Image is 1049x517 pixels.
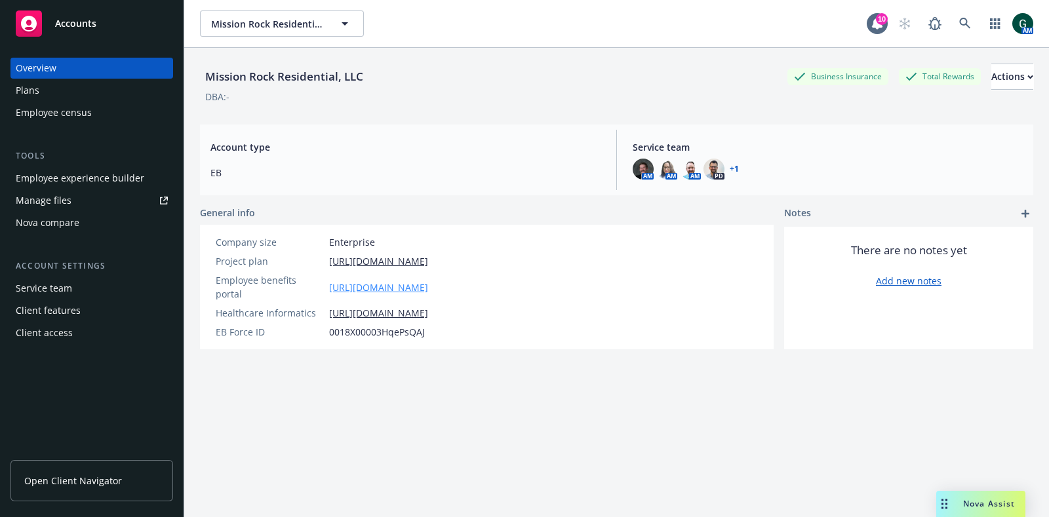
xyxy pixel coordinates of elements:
[892,10,918,37] a: Start snowing
[216,273,324,301] div: Employee benefits portal
[730,165,739,173] a: +1
[200,68,368,85] div: Mission Rock Residential, LLC
[1012,13,1033,34] img: photo
[982,10,1008,37] a: Switch app
[656,159,677,180] img: photo
[787,68,888,85] div: Business Insurance
[10,5,173,42] a: Accounts
[10,322,173,343] a: Client access
[329,280,428,294] a: [URL][DOMAIN_NAME]
[55,18,96,29] span: Accounts
[16,212,79,233] div: Nova compare
[703,159,724,180] img: photo
[16,322,73,343] div: Client access
[1018,206,1033,221] a: add
[784,206,811,221] span: Notes
[216,325,324,339] div: EB Force ID
[200,10,364,37] button: Mission Rock Residential, LLC
[876,274,941,288] a: Add new notes
[211,17,325,31] span: Mission Rock Residential, LLC
[16,168,144,189] div: Employee experience builder
[16,278,72,299] div: Service team
[952,10,978,37] a: Search
[16,190,71,211] div: Manage files
[329,254,428,268] a: [URL][DOMAIN_NAME]
[16,102,92,123] div: Employee census
[922,10,948,37] a: Report a Bug
[851,242,967,258] span: There are no notes yet
[210,166,601,180] span: EB
[16,58,56,79] div: Overview
[10,278,173,299] a: Service team
[10,102,173,123] a: Employee census
[10,190,173,211] a: Manage files
[16,300,81,321] div: Client features
[936,491,1025,517] button: Nova Assist
[899,68,981,85] div: Total Rewards
[633,140,1023,154] span: Service team
[10,149,173,163] div: Tools
[329,306,428,320] a: [URL][DOMAIN_NAME]
[329,235,375,249] span: Enterprise
[205,90,229,104] div: DBA: -
[210,140,601,154] span: Account type
[991,64,1033,89] div: Actions
[216,306,324,320] div: Healthcare Informatics
[216,235,324,249] div: Company size
[10,168,173,189] a: Employee experience builder
[936,491,953,517] div: Drag to move
[991,64,1033,90] button: Actions
[216,254,324,268] div: Project plan
[24,474,122,488] span: Open Client Navigator
[633,159,654,180] img: photo
[876,13,888,25] div: 10
[680,159,701,180] img: photo
[10,58,173,79] a: Overview
[963,498,1015,509] span: Nova Assist
[16,80,39,101] div: Plans
[10,300,173,321] a: Client features
[10,259,173,273] div: Account settings
[10,212,173,233] a: Nova compare
[329,325,425,339] span: 0018X00003HqePsQAJ
[10,80,173,101] a: Plans
[200,206,255,220] span: General info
